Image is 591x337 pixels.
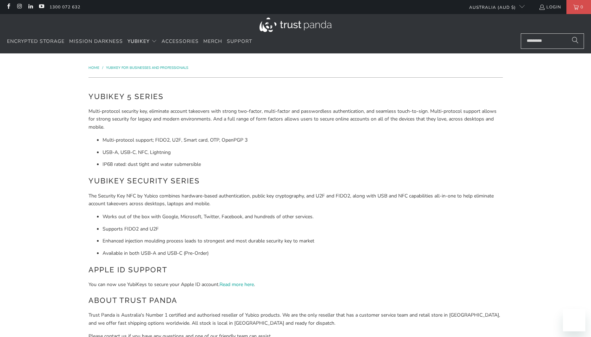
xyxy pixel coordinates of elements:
a: Read more here [219,281,254,288]
a: Mission Darkness [69,33,123,50]
li: Available in both USB-A and USB-C (Pre-Order) [103,249,503,257]
a: Trust Panda Australia on Instagram [16,4,22,10]
summary: YubiKey [127,33,157,50]
a: Accessories [162,33,199,50]
p: Multi-protocol security key, eliminate account takeovers with strong two-factor, multi-factor and... [88,108,503,131]
a: Trust Panda Australia on Facebook [5,4,11,10]
li: Enhanced injection moulding process leads to strongest and most durable security key to market [103,237,503,245]
input: Search... [521,33,584,49]
a: Merch [203,33,222,50]
a: Login [539,3,561,11]
h2: YubiKey 5 Series [88,91,503,102]
li: Supports FIDO2 and U2F [103,225,503,233]
span: Merch [203,38,222,45]
a: Trust Panda Australia on YouTube [38,4,44,10]
h2: About Trust Panda [88,295,503,306]
a: Support [227,33,252,50]
a: Home [88,65,100,70]
p: The Security Key NFC by Yubico combines hardware-based authentication, public key cryptography, a... [88,192,503,208]
span: Support [227,38,252,45]
h2: YubiKey Security Series [88,175,503,187]
li: Works out of the box with Google, Microsoft, Twitter, Facebook, and hundreds of other services. [103,213,503,221]
a: YubiKey for Businesses and Professionals [106,65,188,70]
a: Trust Panda Australia on LinkedIn [27,4,33,10]
iframe: Button to launch messaging window [563,309,585,331]
button: Search [566,33,584,49]
h2: Apple ID Support [88,264,503,276]
span: Encrypted Storage [7,38,65,45]
a: Encrypted Storage [7,33,65,50]
p: You can now use YubiKeys to secure your Apple ID account. . [88,281,503,289]
span: YubiKey [127,38,150,45]
p: Trust Panda is Australia's Number 1 certified and authorised reseller of Yubico products. We are ... [88,311,503,327]
img: Trust Panda Australia [260,18,331,32]
span: Home [88,65,99,70]
li: IP68 rated: dust tight and water submersible [103,161,503,168]
span: / [102,65,103,70]
span: Mission Darkness [69,38,123,45]
li: Multi-protocol support; FIDO2, U2F, Smart card, OTP, OpenPGP 3 [103,136,503,144]
span: Accessories [162,38,199,45]
nav: Translation missing: en.navigation.header.main_nav [7,33,252,50]
li: USB-A, USB-C, NFC, Lightning [103,149,503,156]
a: 1300 072 632 [50,3,80,11]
